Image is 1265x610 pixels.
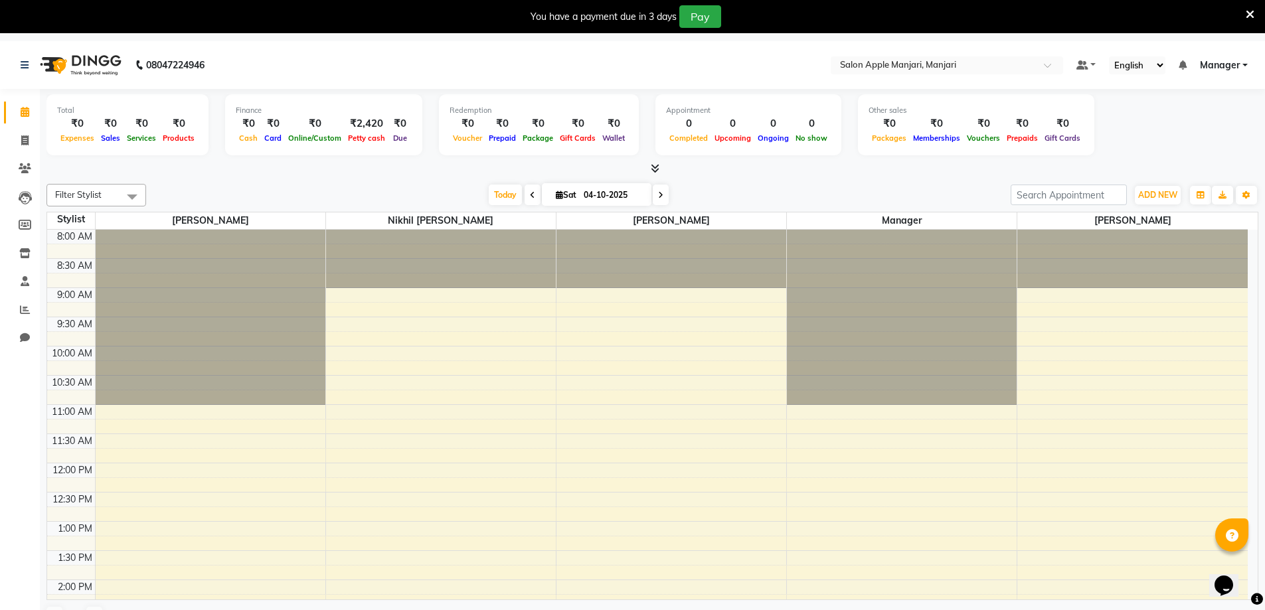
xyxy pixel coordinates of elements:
span: Nikhil [PERSON_NAME] [326,212,556,229]
span: Services [124,133,159,143]
div: 8:00 AM [54,230,95,244]
span: Vouchers [964,133,1003,143]
div: 0 [711,116,754,131]
div: ₹0 [485,116,519,131]
div: ₹0 [1041,116,1084,131]
span: Today [489,185,522,205]
div: 11:30 AM [49,434,95,448]
span: Ongoing [754,133,792,143]
div: ₹0 [519,116,556,131]
div: Finance [236,105,412,116]
div: 10:30 AM [49,376,95,390]
div: Other sales [869,105,1084,116]
div: 10:00 AM [49,346,95,360]
input: Search Appointment [1011,185,1127,205]
div: ₹0 [285,116,345,131]
span: Package [519,133,556,143]
span: [PERSON_NAME] [1017,212,1248,229]
div: ₹0 [388,116,412,131]
span: [PERSON_NAME] [96,212,325,229]
div: ₹0 [964,116,1003,131]
button: ADD NEW [1135,186,1181,204]
div: 1:00 PM [55,522,95,536]
span: Completed [666,133,711,143]
div: You have a payment due in 3 days [531,10,677,24]
span: No show [792,133,831,143]
div: ₹0 [910,116,964,131]
div: 0 [666,116,711,131]
span: Manager [1200,58,1240,72]
div: ₹0 [1003,116,1041,131]
span: [PERSON_NAME] [556,212,786,229]
span: Sat [552,190,580,200]
div: ₹0 [556,116,599,131]
span: Gift Cards [1041,133,1084,143]
div: ₹0 [261,116,285,131]
div: Redemption [450,105,628,116]
span: Prepaids [1003,133,1041,143]
div: ₹2,420 [345,116,388,131]
div: ₹0 [124,116,159,131]
div: Stylist [47,212,95,226]
b: 08047224946 [146,46,205,84]
span: Memberships [910,133,964,143]
span: Due [390,133,410,143]
span: Filter Stylist [55,189,102,200]
div: 0 [792,116,831,131]
img: logo [34,46,125,84]
div: 9:00 AM [54,288,95,302]
div: ₹0 [450,116,485,131]
iframe: chat widget [1209,557,1252,597]
div: 2:00 PM [55,580,95,594]
div: 12:30 PM [50,493,95,506]
span: Products [159,133,198,143]
div: 9:30 AM [54,317,95,331]
div: ₹0 [599,116,628,131]
span: Voucher [450,133,485,143]
div: ₹0 [159,116,198,131]
div: 8:30 AM [54,259,95,273]
input: 2025-10-04 [580,185,646,205]
span: Petty cash [345,133,388,143]
span: Online/Custom [285,133,345,143]
div: Appointment [666,105,831,116]
div: 12:00 PM [50,463,95,477]
div: Total [57,105,198,116]
span: Card [261,133,285,143]
div: 0 [754,116,792,131]
span: Gift Cards [556,133,599,143]
span: Prepaid [485,133,519,143]
div: ₹0 [57,116,98,131]
span: Manager [787,212,1017,229]
div: ₹0 [98,116,124,131]
span: Sales [98,133,124,143]
button: Pay [679,5,721,28]
span: Cash [236,133,261,143]
div: 11:00 AM [49,405,95,419]
span: ADD NEW [1138,190,1177,200]
div: ₹0 [236,116,261,131]
div: ₹0 [869,116,910,131]
div: 1:30 PM [55,551,95,565]
span: Upcoming [711,133,754,143]
span: Wallet [599,133,628,143]
span: Expenses [57,133,98,143]
span: Packages [869,133,910,143]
